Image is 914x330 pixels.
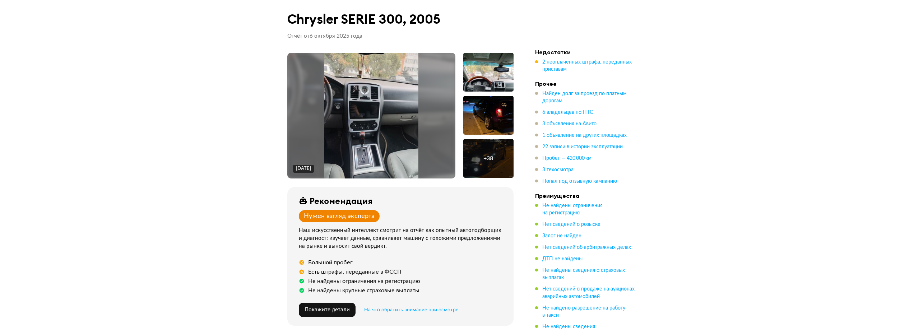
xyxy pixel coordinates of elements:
div: + 38 [483,155,493,162]
h4: Недостатки [535,48,636,56]
h1: Chrysler SERIE 300, 2005 [287,11,514,27]
span: ДТП не найдены [542,256,583,261]
div: [DATE] [296,166,311,172]
span: Найден долг за проезд по платным дорогам [542,91,627,103]
button: Покажите детали [299,303,356,317]
div: Наш искусственный интеллект смотрит на отчёт как опытный автоподборщик и диагност: изучает данные... [299,227,505,250]
div: Рекомендация [310,196,373,206]
span: 3 объявления на Авито [542,121,597,126]
span: Не найдены ограничения на регистрацию [542,203,603,215]
span: 2 неоплаченных штрафа, переданных приставам [542,60,632,72]
span: Попал под отзывную кампанию [542,179,617,184]
img: Main car [324,53,418,178]
div: Большой пробег [308,259,353,266]
h4: Прочее [535,80,636,87]
span: Нет сведений о розыске [542,222,600,227]
span: Нет сведений об арбитражных делах [542,245,631,250]
span: Пробег — 420 000 км [542,156,591,161]
span: Не найдены сведения о страховых выплатах [542,268,625,280]
span: Покажите детали [305,307,350,312]
div: Есть штрафы, переданные в ФССП [308,268,402,275]
span: Нет сведений о продаже на аукционах аварийных автомобилей [542,287,635,299]
span: Залог не найден [542,233,581,238]
span: 1 объявление на других площадках [542,133,627,138]
span: 22 записи в истории эксплуатации [542,144,623,149]
div: Не найдены ограничения на регистрацию [308,278,420,285]
span: Не найдено разрешение на работу в такси [542,306,625,318]
span: На что обратить внимание при осмотре [364,307,458,312]
h4: Преимущества [535,192,636,199]
p: Отчёт от 6 октября 2025 года [287,33,362,40]
div: Не найдены крупные страховые выплаты [308,287,419,294]
span: 6 владельцев по ПТС [542,110,593,115]
div: Нужен взгляд эксперта [304,212,375,220]
span: 3 техосмотра [542,167,574,172]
